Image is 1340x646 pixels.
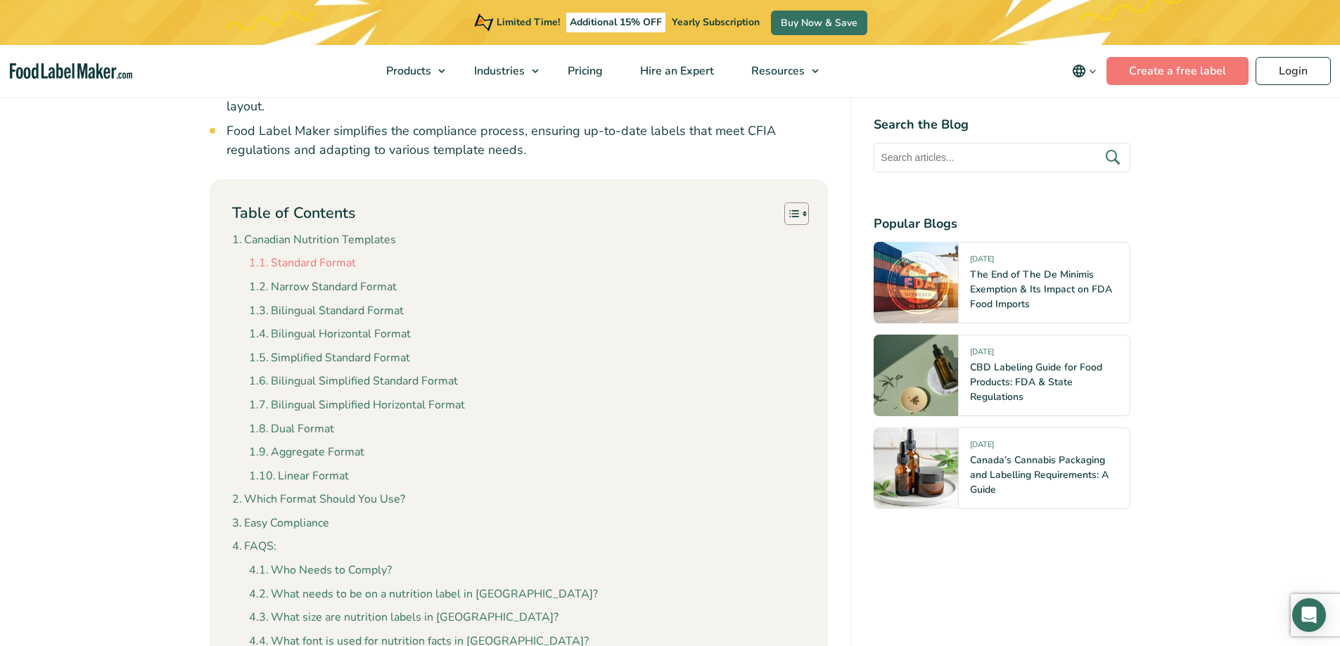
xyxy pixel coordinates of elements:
[497,15,560,29] span: Limited Time!
[249,302,404,321] a: Bilingual Standard Format
[970,361,1102,403] a: CBD Labeling Guide for Food Products: FDA & State Regulations
[622,45,729,97] a: Hire an Expert
[249,444,364,462] a: Aggregate Format
[232,491,405,509] a: Which Format Should You Use?
[874,115,1130,134] h4: Search the Blog
[249,420,334,439] a: Dual Format
[970,254,994,270] span: [DATE]
[672,15,760,29] span: Yearly Subscription
[563,63,604,79] span: Pricing
[566,13,665,32] span: Additional 15% OFF
[456,45,546,97] a: Industries
[970,453,1109,496] a: Canada’s Cannabis Packaging and Labelling Requirements: A Guide
[249,373,458,391] a: Bilingual Simplified Standard Format
[226,122,829,160] li: Food Label Maker simplifies the compliance process, ensuring up-to-date labels that meet CFIA reg...
[249,325,411,344] a: Bilingual Horizontal Format
[874,214,1130,233] h4: Popular Blogs
[470,63,526,79] span: Industries
[970,439,994,456] span: [DATE]
[549,45,618,97] a: Pricing
[249,349,410,368] a: Simplified Standard Format
[249,586,598,604] a: What needs to be on a nutrition label in [GEOGRAPHIC_DATA]?
[1256,57,1331,85] a: Login
[249,254,356,273] a: Standard Format
[774,202,805,226] a: Toggle Table of Content
[249,278,397,297] a: Narrow Standard Format
[249,467,349,486] a: Linear Format
[1106,57,1249,85] a: Create a free label
[249,562,392,580] a: Who Needs to Comply?
[733,45,826,97] a: Resources
[249,609,559,627] a: What size are nutrition labels in [GEOGRAPHIC_DATA]?
[249,396,465,415] a: Bilingual Simplified Horizontal Format
[232,231,396,250] a: Canadian Nutrition Templates
[1292,598,1326,632] div: Open Intercom Messenger
[382,63,433,79] span: Products
[636,63,715,79] span: Hire an Expert
[10,63,132,79] a: Food Label Maker homepage
[368,45,452,97] a: Products
[970,347,994,363] span: [DATE]
[1062,57,1106,85] button: Change language
[874,143,1130,172] input: Search articles...
[970,268,1112,311] a: The End of The De Minimis Exemption & Its Impact on FDA Food Imports
[232,202,355,224] p: Table of Contents
[232,538,276,556] a: FAQS:
[771,11,867,35] a: Buy Now & Save
[232,515,329,533] a: Easy Compliance
[747,63,806,79] span: Resources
